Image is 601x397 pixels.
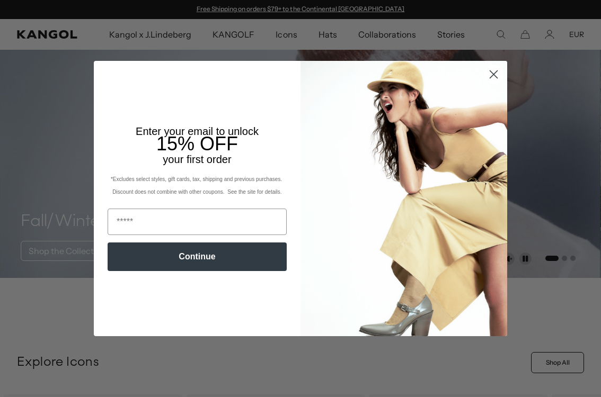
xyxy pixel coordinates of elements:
[108,242,287,271] button: Continue
[108,209,287,235] input: Email
[484,65,503,84] button: Close dialog
[156,133,238,155] span: 15% OFF
[163,154,231,165] span: your first order
[301,61,507,336] img: 93be19ad-e773-4382-80b9-c9d740c9197f.jpeg
[111,176,284,195] span: *Excludes select styles, gift cards, tax, shipping and previous purchases. Discount does not comb...
[136,125,259,137] span: Enter your email to unlock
